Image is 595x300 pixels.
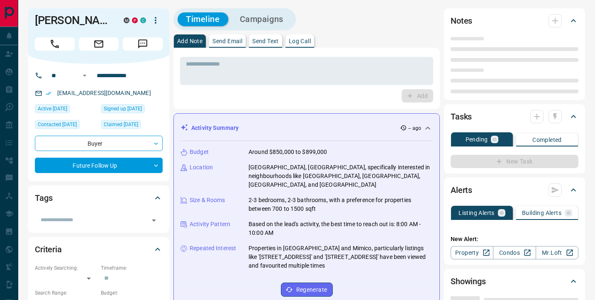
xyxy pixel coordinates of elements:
a: [EMAIL_ADDRESS][DOMAIN_NAME] [57,90,151,96]
p: [GEOGRAPHIC_DATA], [GEOGRAPHIC_DATA], specifically interested in neighbourhoods like [GEOGRAPHIC_... [249,163,433,189]
p: Location [190,163,213,172]
div: condos.ca [140,17,146,23]
div: property.ca [132,17,138,23]
a: Condos [493,246,536,259]
button: Open [80,71,90,80]
div: Tasks [451,107,578,127]
p: Listing Alerts [458,210,495,216]
p: Building Alerts [522,210,561,216]
div: mrloft.ca [124,17,129,23]
div: Thu Aug 08 2019 [101,104,163,116]
span: Message [123,37,163,51]
p: 2-3 bedrooms, 2-3 bathrooms, with a preference for properties between 700 to 1500 sqft [249,196,433,213]
p: Log Call [289,38,311,44]
p: Budget: [101,289,163,297]
span: Contacted [DATE] [38,120,77,129]
div: Fri Aug 09 2019 [101,120,163,132]
a: Property [451,246,493,259]
p: Size & Rooms [190,196,225,205]
p: Send Email [212,38,242,44]
div: Tags [35,188,163,208]
svg: Email Verified [46,90,51,96]
p: Based on the lead's activity, the best time to reach out is: 8:00 AM - 10:00 AM [249,220,433,237]
span: Call [35,37,75,51]
div: Activity Summary-- ago [180,120,433,136]
h2: Criteria [35,243,62,256]
h2: Tags [35,191,52,205]
h2: Tasks [451,110,472,123]
h2: Notes [451,14,472,27]
button: Campaigns [232,12,292,26]
button: Open [148,215,160,226]
div: Notes [451,11,578,31]
span: Claimed [DATE] [104,120,138,129]
span: Active [DATE] [38,105,67,113]
a: Mr.Loft [536,246,578,259]
div: Alerts [451,180,578,200]
p: Around $850,000 to $899,000 [249,148,327,156]
button: Regenerate [281,283,333,297]
p: New Alert: [451,235,578,244]
p: Completed [532,137,562,143]
p: Add Note [177,38,202,44]
h2: Showings [451,275,486,288]
span: Signed up [DATE] [104,105,142,113]
div: Fri Aug 01 2025 [35,104,97,116]
h2: Alerts [451,183,472,197]
p: Pending [466,137,488,142]
p: Actively Searching: [35,264,97,272]
p: Timeframe: [101,264,163,272]
div: Future Follow Up [35,158,163,173]
p: Search Range: [35,289,97,297]
p: Send Text [252,38,279,44]
div: Criteria [35,239,163,259]
h1: [PERSON_NAME] [35,14,111,27]
p: -- ago [408,124,421,132]
p: Activity Pattern [190,220,230,229]
p: Repeated Interest [190,244,236,253]
div: Showings [451,271,578,291]
p: Activity Summary [191,124,239,132]
p: Properties in [GEOGRAPHIC_DATA] and Mimico, particularly listings like '[STREET_ADDRESS]' and '[S... [249,244,433,270]
button: Timeline [178,12,228,26]
span: Email [79,37,119,51]
div: Tue Jul 08 2025 [35,120,97,132]
p: Budget [190,148,209,156]
div: Buyer [35,136,163,151]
